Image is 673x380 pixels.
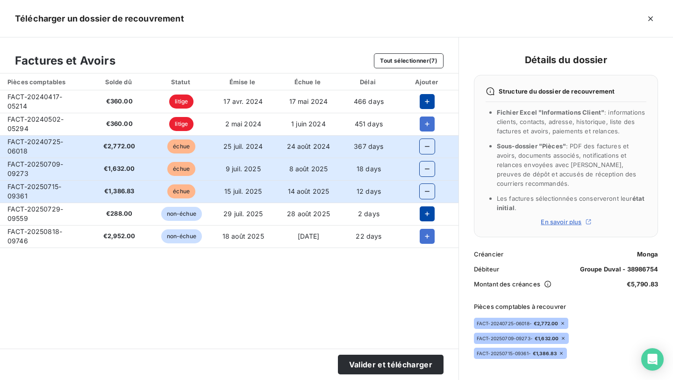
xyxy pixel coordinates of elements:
[213,77,274,87] div: Émise le
[477,320,558,327] div: FACT-20240725-06018 -
[341,135,396,158] td: 367 days
[276,225,341,248] td: [DATE]
[7,160,63,177] span: FACT-20250709-09273
[497,142,566,150] span: Sous-dossier "Pièces"
[94,164,145,174] span: €1,632.00
[497,195,644,212] span: Les factures sélectionnées conserveront leur .
[211,90,276,113] td: 17 avr. 2024
[341,203,396,225] td: 2 days
[15,52,115,69] h3: Factures et Avoirs
[341,225,396,248] td: 22 days
[497,109,645,135] span: : informations clients, contacts, adresse, historique, liste des factures et avoirs, paiements et...
[276,203,341,225] td: 28 août 2025
[499,88,615,95] span: Structure du dossier de recouvrement
[341,180,396,203] td: 12 days
[276,135,341,158] td: 24 août 2024
[341,158,396,180] td: 18 days
[535,335,558,342] span: €1,632.00
[211,203,276,225] td: 29 juil. 2025
[474,52,658,67] h4: Détails du dossier
[94,187,145,196] span: €1,386.83
[474,265,499,273] span: Débiteur
[167,184,195,198] span: échue
[276,158,341,180] td: 8 août 2025
[94,209,145,219] span: €288.00
[497,109,604,116] span: Fichier Excel "Informations Client"
[533,350,557,357] span: €1,386.83
[2,77,85,87] div: Pièces comptables
[7,115,64,132] span: FACT-20240502-05294
[343,77,394,87] div: Délai
[474,280,540,288] span: Montant des créances
[94,142,145,151] span: €2,772.00
[641,348,664,371] div: Open Intercom Messenger
[161,207,202,221] span: non-échue
[7,205,63,222] span: FACT-20250729-09559
[541,218,581,226] span: En savoir plus
[169,95,193,109] span: litige
[94,232,145,241] span: €2,952.00
[276,113,341,135] td: 1 juin 2024
[94,119,145,129] span: €360.00
[276,180,341,203] td: 14 août 2025
[474,250,503,258] span: Créancier
[477,350,557,357] div: FACT-20250715-09361 -
[276,90,341,113] td: 17 mai 2024
[474,303,658,310] span: Pièces comptables à recouvrer
[637,250,658,258] span: Monga
[580,265,658,273] span: Groupe Duval - 38986754
[161,229,202,243] span: non-échue
[169,117,193,131] span: litige
[211,113,276,135] td: 2 mai 2024
[167,139,195,153] span: échue
[7,227,62,245] span: FACT-20250818-09746
[534,320,558,327] span: €2,772.00
[398,77,457,87] div: Ajouter
[338,355,444,374] button: Valider et télécharger
[88,77,150,87] div: Solde dû
[278,77,339,87] div: Échue le
[374,53,443,68] button: Tout sélectionner(7)
[7,183,61,200] span: FACT-20250715-09361
[211,180,276,203] td: 15 juil. 2025
[341,113,396,135] td: 451 days
[627,280,658,288] span: €5,790.83
[477,335,558,342] div: FACT-20250709-09273 -
[94,97,145,106] span: €360.00
[211,135,276,158] td: 25 juil. 2024
[15,12,184,25] h5: Télécharger un dossier de recouvrement
[497,142,637,187] span: : PDF des factures et avoirs, documents associés, notifications et relances envoyées avec [PERSON...
[167,162,195,176] span: échue
[211,225,276,248] td: 18 août 2025
[154,77,209,87] div: Statut
[7,93,62,110] span: FACT-20240417-05214
[211,158,276,180] td: 9 juil. 2025
[7,138,63,155] span: FACT-20240725-06018
[341,90,396,113] td: 466 days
